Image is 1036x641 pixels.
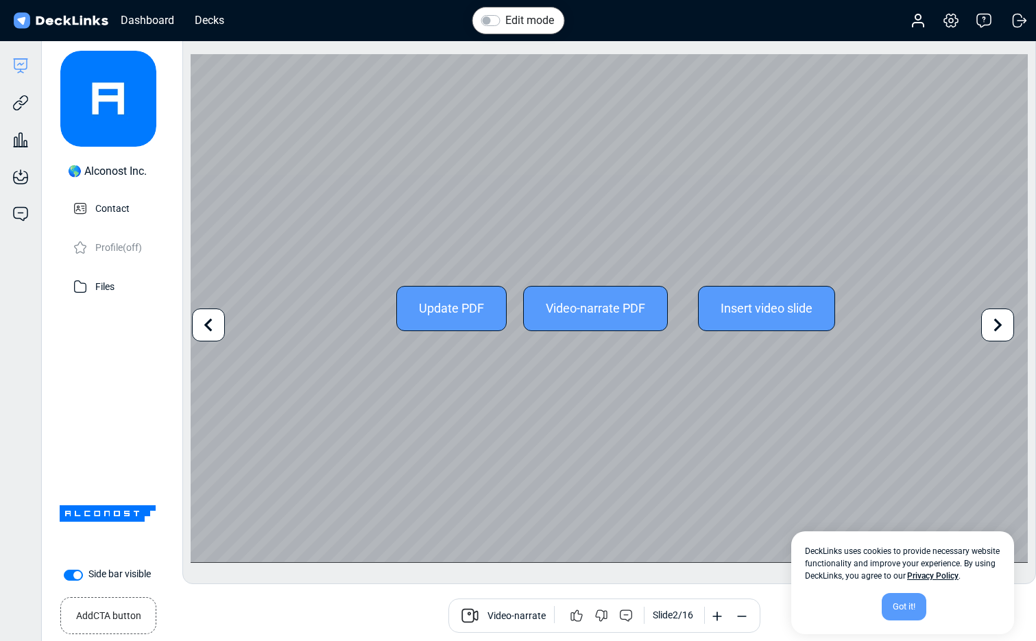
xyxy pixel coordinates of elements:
[487,609,546,625] span: Video-narrate
[188,12,231,29] div: Decks
[95,277,115,294] p: Files
[11,11,110,31] img: DeckLinks
[882,593,926,620] div: Got it!
[114,12,181,29] div: Dashboard
[95,238,142,255] p: Profile (off)
[653,608,693,622] div: Slide 2 / 16
[505,12,554,29] label: Edit mode
[907,571,959,581] a: Privacy Policy
[76,603,141,623] small: Add CTA button
[698,286,835,331] div: Insert video slide
[396,286,507,331] div: Update PDF
[523,286,668,331] div: Video-narrate PDF
[60,465,156,561] img: Company Banner
[95,199,130,216] p: Contact
[88,567,151,581] label: Side bar visible
[60,51,156,147] img: avatar
[805,545,1000,582] span: DeckLinks uses cookies to provide necessary website functionality and improve your experience. By...
[68,163,147,180] div: 🌎 Alconost Inc.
